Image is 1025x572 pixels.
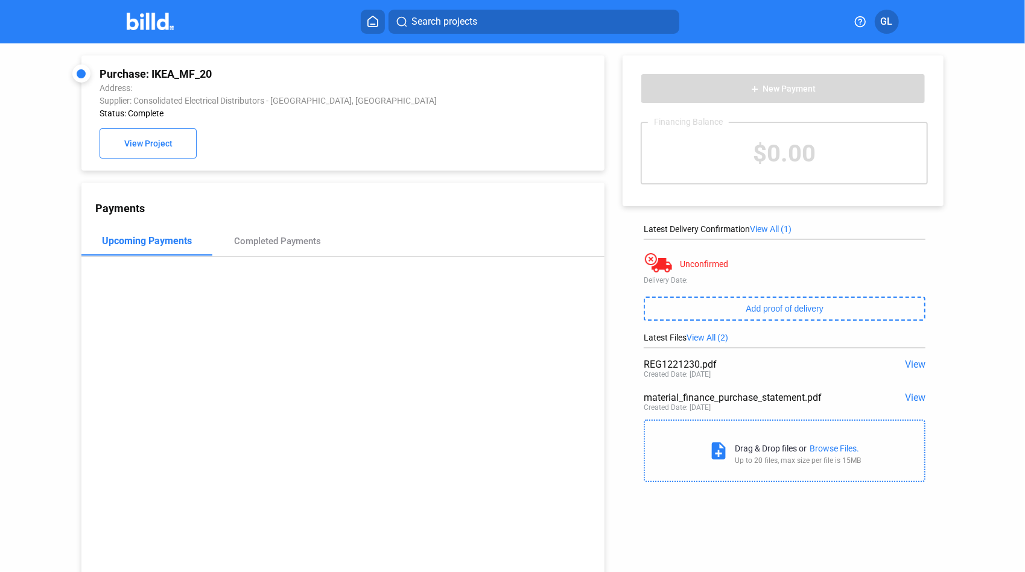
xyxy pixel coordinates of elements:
[905,392,925,403] span: View
[644,403,711,412] div: Created Date: [DATE]
[708,441,729,461] mat-icon: note_add
[100,68,489,80] div: Purchase: IKEA_MF_20
[680,259,728,269] div: Unconfirmed
[687,333,728,342] span: View All (2)
[735,456,861,465] div: Up to 20 files, max size per file is 15MB
[644,224,925,234] div: Latest Delivery Confirmation
[641,74,925,104] button: New Payment
[644,333,925,342] div: Latest Files
[127,13,174,30] img: Billd Company Logo
[648,117,729,127] div: Financing Balance
[389,10,679,34] button: Search projects
[751,84,760,94] mat-icon: add
[234,236,321,247] div: Completed Payments
[810,444,859,453] div: Browse Files.
[100,108,489,118] div: Status: Complete
[642,123,927,183] div: $0.00
[100,96,489,105] div: Supplier: Consolidated Electrical Distributors - [GEOGRAPHIC_DATA], [GEOGRAPHIC_DATA]
[95,202,605,215] div: Payments
[750,224,792,234] span: View All (1)
[875,10,899,34] button: GL
[763,84,816,94] span: New Payment
[881,14,893,29] span: GL
[644,359,869,370] div: REG1221230.pdf
[124,139,173,149] span: View Project
[644,297,925,321] button: Add proof of delivery
[411,14,477,29] span: Search projects
[644,370,711,379] div: Created Date: [DATE]
[102,235,192,247] div: Upcoming Payments
[746,304,823,313] span: Add proof of delivery
[735,444,807,453] div: Drag & Drop files or
[100,83,489,93] div: Address:
[644,392,869,403] div: material_finance_purchase_statement.pdf
[644,276,925,284] div: Delivery Date:
[100,128,197,159] button: View Project
[905,359,925,370] span: View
